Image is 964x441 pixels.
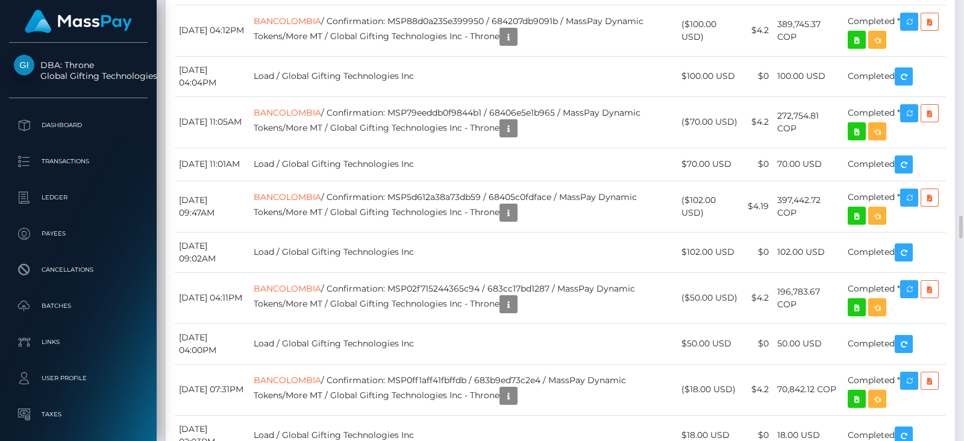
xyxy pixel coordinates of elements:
[742,181,773,232] td: $4.19
[249,5,678,56] td: / Confirmation: MSP88d0a235e399950 / 684207db9091b / MassPay Dynamic Tokens/More MT / Global Gift...
[843,364,946,415] td: Completed *
[249,181,678,232] td: / Confirmation: MSP5d612a38a73db59 / 68405c0fdface / MassPay Dynamic Tokens/More MT / Global Gift...
[14,189,143,207] p: Ledger
[14,116,143,134] p: Dashboard
[773,56,843,96] td: 100.00 USD
[742,324,773,364] td: $0
[9,291,148,321] a: Batches
[742,148,773,181] td: $0
[254,375,321,386] a: BANCOLOMBIA
[843,148,946,181] td: Completed
[14,261,143,279] p: Cancellations
[9,327,148,357] a: Links
[175,96,249,148] td: [DATE] 11:05AM
[742,232,773,272] td: $0
[773,272,843,324] td: 196,783.67 COP
[175,324,249,364] td: [DATE] 04:00PM
[9,219,148,249] a: Payees
[175,5,249,56] td: [DATE] 04:12PM
[742,364,773,415] td: $4.2
[14,55,34,75] img: Global Gifting Technologies Inc
[742,56,773,96] td: $0
[773,5,843,56] td: 389,745.37 COP
[843,232,946,272] td: Completed
[677,364,742,415] td: ($18.00 USD)
[175,56,249,96] td: [DATE] 04:04PM
[254,283,321,294] a: BANCOLOMBIA
[742,5,773,56] td: $4.2
[677,5,742,56] td: ($100.00 USD)
[9,146,148,177] a: Transactions
[175,272,249,324] td: [DATE] 04:11PM
[773,364,843,415] td: 70,842.12 COP
[9,60,148,81] span: DBA: Throne Global Gifting Technologies Inc
[773,148,843,181] td: 70.00 USD
[175,148,249,181] td: [DATE] 11:01AM
[843,56,946,96] td: Completed
[14,297,143,315] p: Batches
[254,16,321,27] a: BANCOLOMBIA
[742,272,773,324] td: $4.2
[14,225,143,243] p: Payees
[249,272,678,324] td: / Confirmation: MSP02f715244365c94 / 683cc17bd1287 / MassPay Dynamic Tokens/More MT / Global Gift...
[677,56,742,96] td: $100.00 USD
[843,96,946,148] td: Completed *
[843,181,946,232] td: Completed *
[677,232,742,272] td: $102.00 USD
[249,324,678,364] td: Load / Global Gifting Technologies Inc
[249,96,678,148] td: / Confirmation: MSP79eeddb0f9844b1 / 68406e5e1b965 / MassPay Dynamic Tokens/More MT / Global Gift...
[249,56,678,96] td: Load / Global Gifting Technologies Inc
[14,369,143,387] p: User Profile
[249,232,678,272] td: Load / Global Gifting Technologies Inc
[742,96,773,148] td: $4.2
[175,232,249,272] td: [DATE] 09:02AM
[9,363,148,393] a: User Profile
[773,96,843,148] td: 272,754.81 COP
[677,324,742,364] td: $50.00 USD
[9,399,148,430] a: Taxes
[9,110,148,140] a: Dashboard
[14,405,143,424] p: Taxes
[773,324,843,364] td: 50.00 USD
[677,148,742,181] td: $70.00 USD
[677,272,742,324] td: ($50.00 USD)
[773,232,843,272] td: 102.00 USD
[677,96,742,148] td: ($70.00 USD)
[249,148,678,181] td: Load / Global Gifting Technologies Inc
[175,364,249,415] td: [DATE] 07:31PM
[9,183,148,213] a: Ledger
[9,255,148,285] a: Cancellations
[773,181,843,232] td: 397,442.72 COP
[677,181,742,232] td: ($102.00 USD)
[843,324,946,364] td: Completed
[254,192,321,202] a: BANCOLOMBIA
[25,10,132,33] img: MassPay Logo
[14,152,143,170] p: Transactions
[175,181,249,232] td: [DATE] 09:47AM
[843,5,946,56] td: Completed *
[249,364,678,415] td: / Confirmation: MSP0ff1aff41fbffdb / 683b9ed73c2e4 / MassPay Dynamic Tokens/More MT / Global Gift...
[14,333,143,351] p: Links
[843,272,946,324] td: Completed *
[254,107,321,118] a: BANCOLOMBIA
